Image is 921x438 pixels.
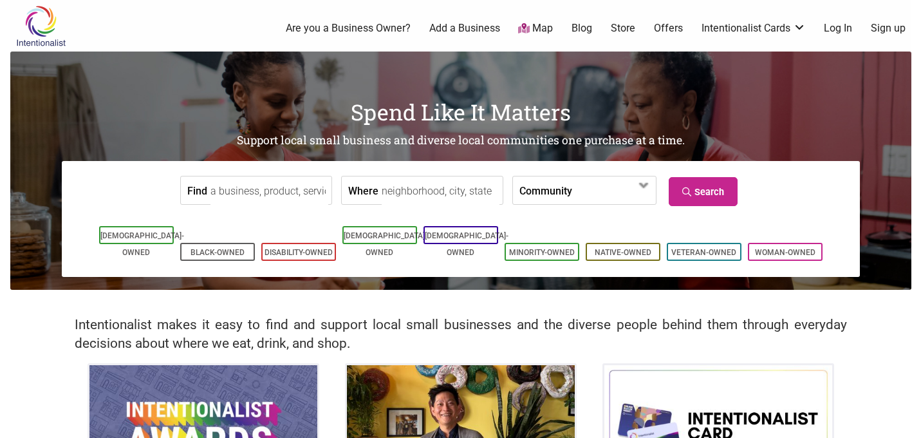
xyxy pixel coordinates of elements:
[425,231,508,257] a: [DEMOGRAPHIC_DATA]-Owned
[10,133,911,149] h2: Support local small business and diverse local communities one purchase at a time.
[75,316,847,353] h2: Intentionalist makes it easy to find and support local small businesses and the diverse people be...
[519,176,572,204] label: Community
[671,248,736,257] a: Veteran-Owned
[509,248,575,257] a: Minority-Owned
[429,21,500,35] a: Add a Business
[100,231,184,257] a: [DEMOGRAPHIC_DATA]-Owned
[348,176,378,204] label: Where
[10,5,71,47] img: Intentionalist
[286,21,411,35] a: Are you a Business Owner?
[10,97,911,128] h1: Spend Like It Matters
[755,248,815,257] a: Woman-Owned
[824,21,852,35] a: Log In
[654,21,683,35] a: Offers
[518,21,553,36] a: Map
[595,248,651,257] a: Native-Owned
[572,21,592,35] a: Blog
[702,21,806,35] a: Intentionalist Cards
[210,176,328,205] input: a business, product, service
[191,248,245,257] a: Black-Owned
[611,21,635,35] a: Store
[382,176,499,205] input: neighborhood, city, state
[344,231,427,257] a: [DEMOGRAPHIC_DATA]-Owned
[871,21,906,35] a: Sign up
[187,176,207,204] label: Find
[265,248,333,257] a: Disability-Owned
[669,177,738,206] a: Search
